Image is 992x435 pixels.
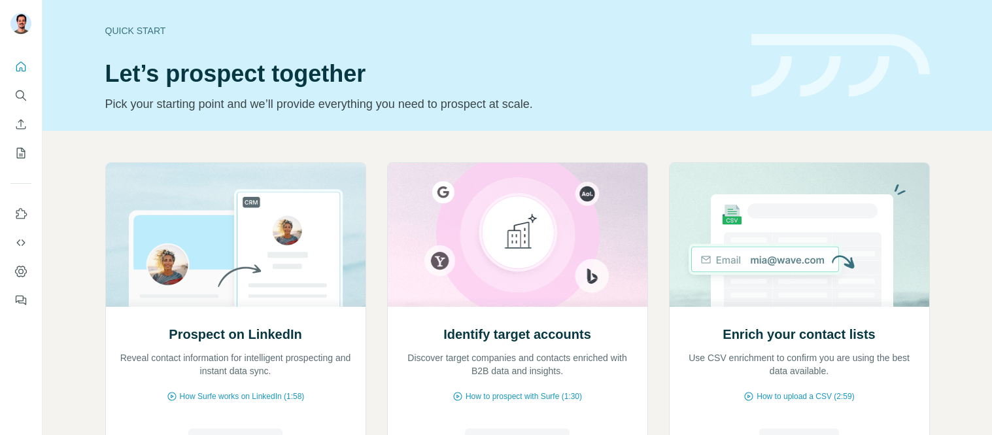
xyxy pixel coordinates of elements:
[105,61,736,87] h1: Let’s prospect together
[466,391,582,402] span: How to prospect with Surfe (1:30)
[10,13,31,34] img: Avatar
[119,351,352,377] p: Reveal contact information for intelligent prospecting and instant data sync.
[10,202,31,226] button: Use Surfe on LinkedIn
[443,325,591,343] h2: Identify target accounts
[669,163,930,307] img: Enrich your contact lists
[105,24,736,37] div: Quick start
[10,288,31,312] button: Feedback
[10,231,31,254] button: Use Surfe API
[723,325,875,343] h2: Enrich your contact lists
[683,351,916,377] p: Use CSV enrichment to confirm you are using the best data available.
[10,113,31,136] button: Enrich CSV
[401,351,634,377] p: Discover target companies and contacts enriched with B2B data and insights.
[757,391,854,402] span: How to upload a CSV (2:59)
[180,391,305,402] span: How Surfe works on LinkedIn (1:58)
[105,163,366,307] img: Prospect on LinkedIn
[751,34,930,97] img: banner
[169,325,301,343] h2: Prospect on LinkedIn
[10,260,31,283] button: Dashboard
[105,95,736,113] p: Pick your starting point and we’ll provide everything you need to prospect at scale.
[387,163,648,307] img: Identify target accounts
[10,84,31,107] button: Search
[10,55,31,78] button: Quick start
[10,141,31,165] button: My lists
